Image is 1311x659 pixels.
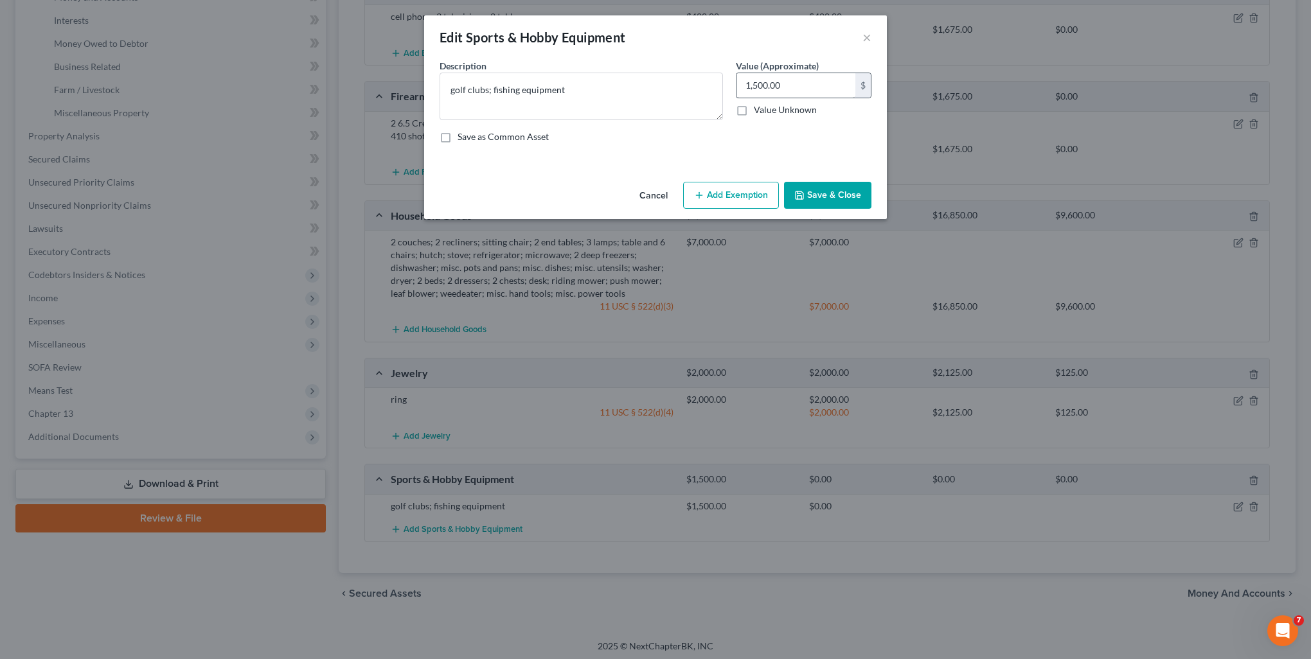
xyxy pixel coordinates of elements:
[1267,615,1298,646] iframe: Intercom live chat
[862,30,871,45] button: ×
[458,130,549,143] label: Save as Common Asset
[440,28,626,46] div: Edit Sports & Hobby Equipment
[629,183,678,209] button: Cancel
[1294,615,1304,626] span: 7
[440,60,486,71] span: Description
[855,73,871,98] div: $
[736,59,819,73] label: Value (Approximate)
[683,182,779,209] button: Add Exemption
[736,73,855,98] input: 0.00
[784,182,871,209] button: Save & Close
[754,103,817,116] label: Value Unknown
